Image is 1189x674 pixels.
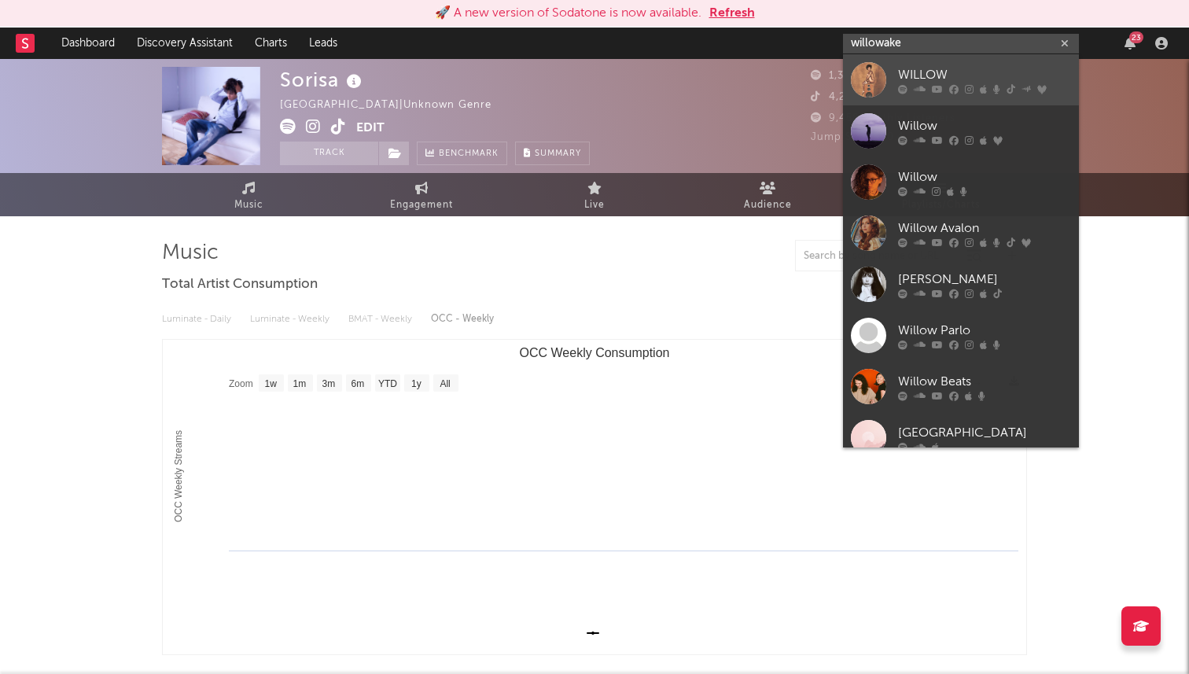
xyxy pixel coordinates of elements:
a: Live [508,173,681,216]
span: Live [584,196,605,215]
a: Willow [843,105,1079,157]
div: Willow Avalon [898,219,1071,238]
div: Willow [898,168,1071,186]
div: Willow Parlo [898,321,1071,340]
a: Willow [843,157,1079,208]
a: Discovery Assistant [126,28,244,59]
svg: OCC Weekly Consumption [163,340,1026,654]
text: 1m [293,378,307,389]
a: [PERSON_NAME] [843,259,1079,310]
div: WILLOW [898,65,1071,84]
span: 4,280 [811,92,860,102]
text: OCC Weekly Consumption [520,346,670,359]
div: [GEOGRAPHIC_DATA] [898,423,1071,442]
div: Sorisa [280,67,366,93]
text: All [440,378,450,389]
a: Willow Beats [843,361,1079,412]
span: Summary [535,149,581,158]
button: Edit [356,119,385,138]
text: YTD [378,378,397,389]
div: Willow [898,116,1071,135]
input: Search by song name or URL [796,250,962,263]
button: Summary [515,142,590,165]
a: Benchmark [417,142,507,165]
a: [GEOGRAPHIC_DATA] [843,412,1079,463]
a: Willow Avalon [843,208,1079,259]
a: WILLOW [843,54,1079,105]
text: 1w [265,378,278,389]
text: 1y [411,378,421,389]
text: OCC Weekly Streams [173,430,184,522]
text: 3m [322,378,336,389]
a: Music [162,173,335,216]
div: [PERSON_NAME] [898,270,1071,289]
span: Music [234,196,263,215]
a: Audience [681,173,854,216]
span: Engagement [390,196,453,215]
span: 1,387 [811,71,857,81]
div: Willow Beats [898,372,1071,391]
button: Track [280,142,378,165]
div: 23 [1129,31,1143,43]
a: Willow Parlo [843,310,1079,361]
button: Refresh [709,4,755,23]
span: Jump Score: 90.4 [811,132,904,142]
span: Audience [744,196,792,215]
div: [GEOGRAPHIC_DATA] | Unknown Genre [280,96,510,115]
text: 6m [352,378,365,389]
a: Charts [244,28,298,59]
a: Dashboard [50,28,126,59]
div: 🚀 A new version of Sodatone is now available. [435,4,701,23]
a: Leads [298,28,348,59]
span: Total Artist Consumption [162,275,318,294]
span: 9,458 Monthly Listeners [811,113,955,123]
a: Engagement [335,173,508,216]
text: Zoom [229,378,253,389]
input: Search for artists [843,34,1079,53]
button: 23 [1125,37,1136,50]
span: Benchmark [439,145,499,164]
